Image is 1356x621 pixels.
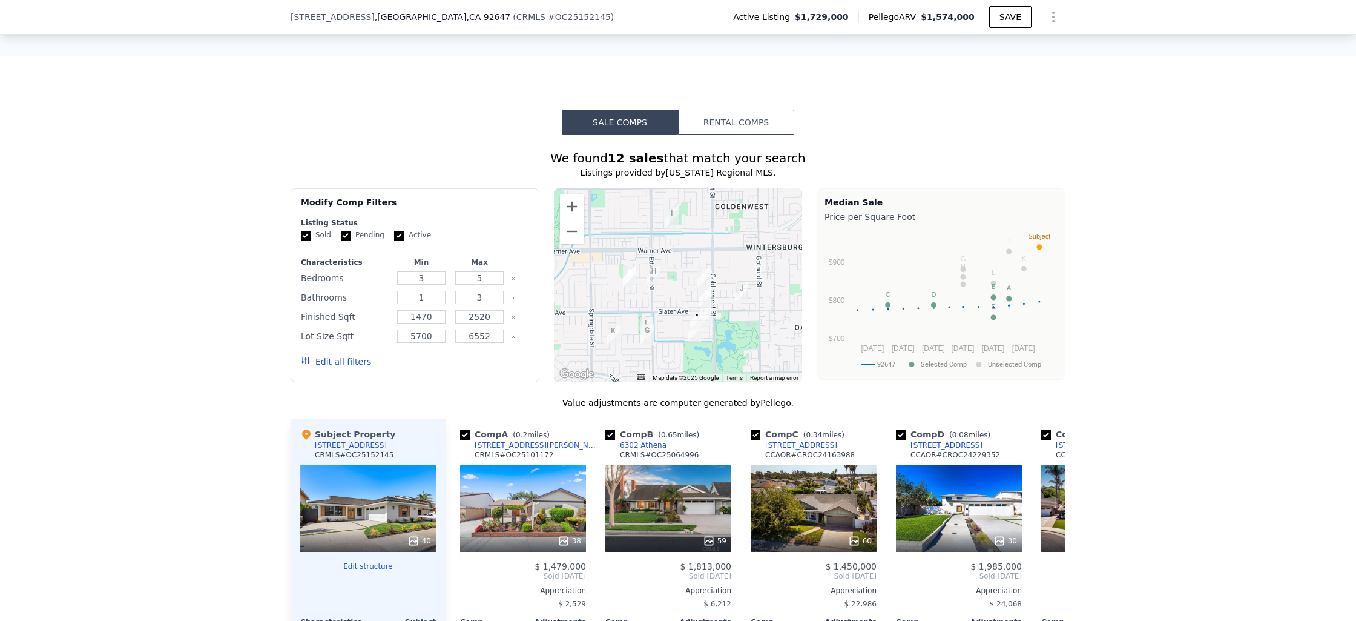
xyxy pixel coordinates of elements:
[678,110,794,135] button: Rental Comps
[765,450,855,460] div: CCAOR # CROC24163988
[806,431,822,439] span: 0.34
[291,167,1065,179] div: Listings provided by [US_STATE] Regional MLS .
[1041,586,1167,596] div: Appreciation
[291,150,1065,167] div: We found that match your search
[301,308,390,325] div: Finished Sqft
[560,194,584,219] button: Zoom in
[301,231,311,241] input: Sold
[733,11,795,23] span: Active Listing
[640,324,654,345] div: 17742 Collins Cir
[647,265,660,286] div: 17251 Kristopher Ln
[301,270,390,287] div: Bedrooms
[535,562,586,571] span: $ 1,479,000
[1056,450,1145,460] div: CCAOR # CROC25076566
[688,321,701,342] div: 6842 Jardines Dr
[640,317,653,337] div: 17692 Collins Cir
[1007,284,1012,291] text: A
[548,12,611,22] span: # OC25152145
[795,11,849,23] span: $1,729,000
[453,257,506,267] div: Max
[620,450,699,460] div: CRMLS # OC25064996
[970,562,1022,571] span: $ 1,985,000
[829,334,845,343] text: $700
[301,257,390,267] div: Characteristics
[751,571,877,581] span: Sold [DATE]
[680,562,731,571] span: $ 1,813,000
[300,562,436,571] button: Edit structure
[751,440,837,450] a: [STREET_ADDRESS]
[1008,237,1010,244] text: I
[1041,571,1167,581] span: Sold [DATE]
[1012,344,1035,353] text: [DATE]
[910,450,1000,460] div: CCAOR # CROC24229352
[394,231,404,241] input: Active
[824,208,1058,225] div: Price per Square Foot
[623,266,636,287] div: 6302 Athena
[921,12,975,22] span: $1,574,000
[466,12,510,22] span: , CA 92647
[605,428,704,440] div: Comp B
[989,6,1032,28] button: SAVE
[1041,428,1135,440] div: Comp E
[726,374,743,381] a: Terms
[829,296,845,305] text: $800
[886,291,890,298] text: C
[921,360,967,368] text: Selected Comp
[605,586,731,596] div: Appreciation
[407,535,431,547] div: 40
[665,207,679,228] div: 6671 Marilyn Dr
[991,303,995,310] text: E
[1041,440,1128,450] a: [STREET_ADDRESS]
[623,267,636,287] div: 6302 Athena Dr
[341,231,351,241] input: Pending
[690,309,703,330] div: 6852 Vista Del Sol Dr
[699,287,713,307] div: 6931 Spickard Dr
[620,440,666,450] div: 6302 Athena
[607,325,620,345] div: 17751 Prescott Ln
[301,356,371,368] button: Edit all filters
[1056,440,1128,450] div: [STREET_ADDRESS]
[952,344,975,353] text: [DATE]
[460,428,555,440] div: Comp A
[750,374,798,381] a: Report a map error
[394,230,431,241] label: Active
[992,269,995,276] text: L
[301,230,331,241] label: Sold
[952,431,969,439] span: 0.08
[516,12,545,22] span: CRMLS
[877,360,895,368] text: 92647
[703,535,726,547] div: 59
[922,344,945,353] text: [DATE]
[301,328,390,345] div: Lot Size Sqft
[910,440,982,450] div: [STREET_ADDRESS]
[961,255,966,262] text: G
[341,230,384,241] label: Pending
[798,431,849,439] span: ( miles)
[460,571,586,581] span: Sold [DATE]
[990,600,1022,608] span: $ 24,068
[513,11,614,23] div: ( )
[861,344,884,353] text: [DATE]
[896,440,982,450] a: [STREET_ADDRESS]
[291,397,1065,409] div: Value adjustments are computer generated by Pellego .
[605,440,666,450] a: 6302 Athena
[824,225,1058,377] svg: A chart.
[848,535,872,547] div: 60
[511,296,516,301] button: Clear
[557,367,597,382] img: Google
[961,270,965,277] text: J
[460,586,586,596] div: Appreciation
[869,11,921,23] span: Pellego ARV
[558,535,581,547] div: 38
[637,374,645,380] button: Keyboard shortcuts
[508,431,554,439] span: ( miles)
[301,196,529,218] div: Modify Comp Filters
[375,11,510,23] span: , [GEOGRAPHIC_DATA]
[653,374,719,381] span: Map data ©2025 Google
[301,289,390,306] div: Bathrooms
[315,450,393,460] div: CRMLS # OC25152145
[931,291,936,298] text: D
[475,440,601,450] div: [STREET_ADDRESS][PERSON_NAME]
[961,262,966,270] text: H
